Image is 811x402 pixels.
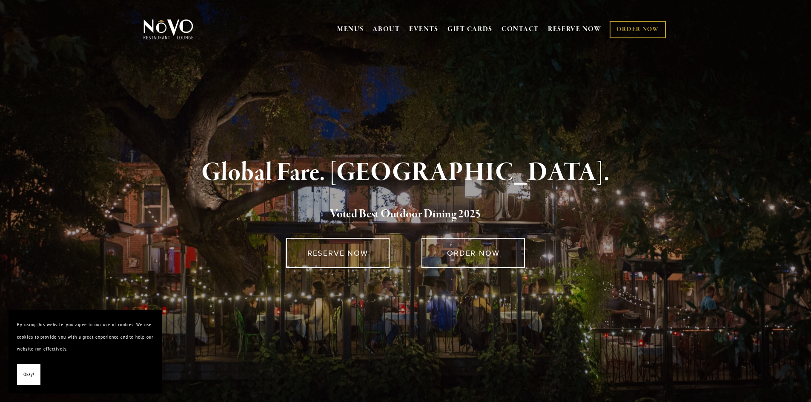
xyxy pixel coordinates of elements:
a: ABOUT [373,25,400,34]
a: CONTACT [502,21,539,37]
strong: Global Fare. [GEOGRAPHIC_DATA]. [201,157,610,189]
span: Okay! [23,368,34,381]
a: RESERVE NOW [286,238,390,268]
a: GIFT CARDS [447,21,493,37]
a: ORDER NOW [610,21,665,38]
p: By using this website, you agree to our use of cookies. We use cookies to provide you with a grea... [17,319,153,355]
a: Voted Best Outdoor Dining 202 [330,207,475,223]
h2: 5 [158,205,654,223]
img: Novo Restaurant &amp; Lounge [142,19,195,40]
section: Cookie banner [9,310,162,393]
button: Okay! [17,364,40,385]
a: EVENTS [409,25,438,34]
a: ORDER NOW [421,238,525,268]
a: RESERVE NOW [548,21,602,37]
a: MENUS [337,25,364,34]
